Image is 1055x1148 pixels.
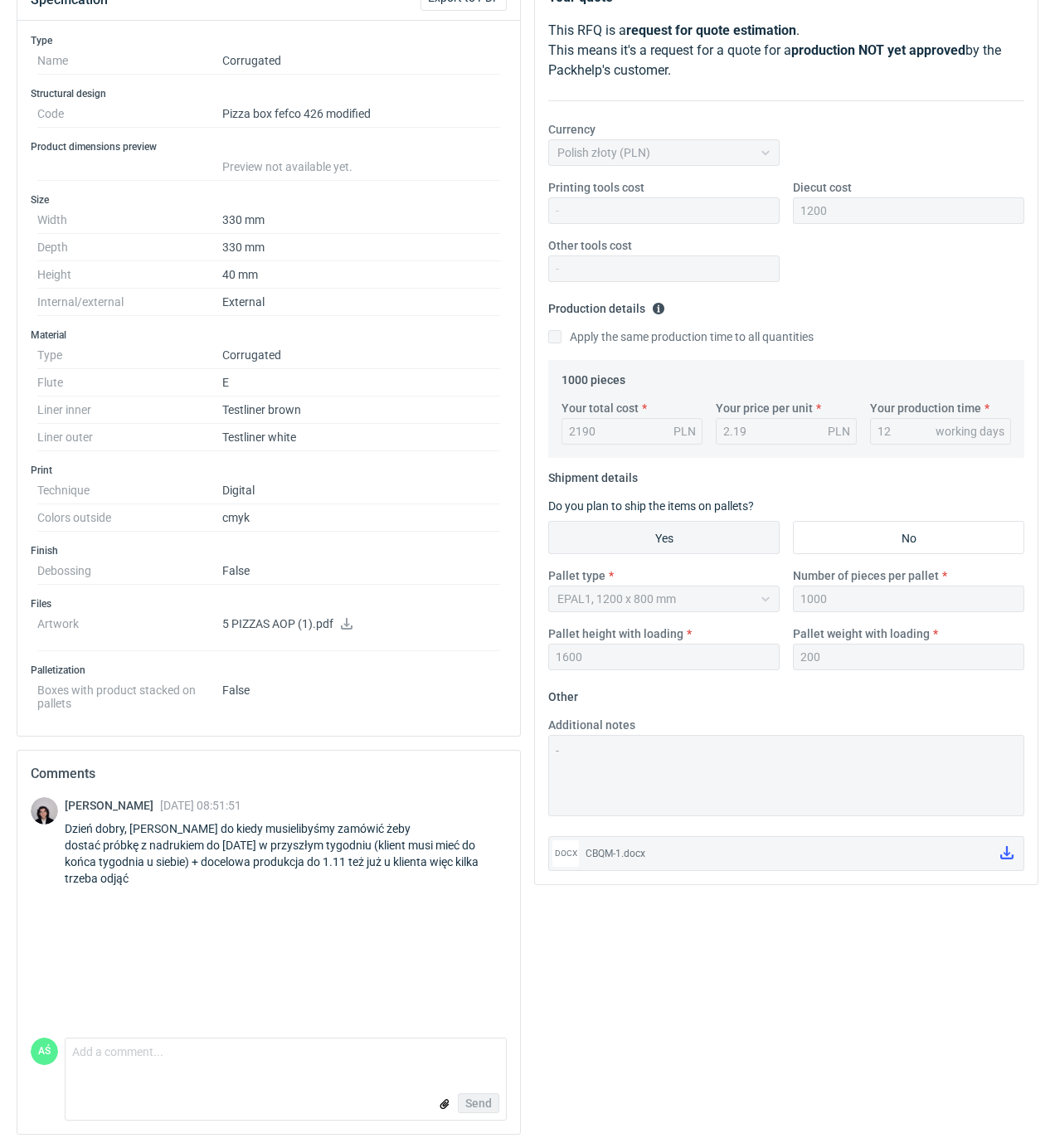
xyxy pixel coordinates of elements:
dd: Pizza box fefco 426 modified [222,100,500,128]
h3: Size [31,193,507,207]
div: docx [552,840,579,867]
dd: 40 mm [222,261,500,289]
label: Other tools cost [548,237,632,254]
img: Sebastian Markut [31,797,58,825]
p: 5 PIZZAS AOP (1).pdf [222,617,500,632]
h3: Palletization [31,664,507,677]
dd: Digital [222,477,500,504]
dd: E [222,369,500,396]
dt: Internal/external [37,289,222,316]
legend: Other [548,683,578,703]
h2: Comments [31,764,507,784]
dt: Liner outer [37,424,222,451]
label: Do you plan to ship the items on pallets? [548,499,754,513]
dt: Code [37,100,222,128]
label: Pallet weight with loading [793,625,930,642]
label: Apply the same production time to all quantities [548,328,814,345]
dt: Flute [37,369,222,396]
h3: Print [31,464,507,477]
dd: Testliner white [222,424,500,451]
dd: Testliner brown [222,396,500,424]
legend: 1000 pieces [562,367,625,387]
div: PLN [673,423,696,440]
label: Your total cost [562,400,639,416]
dt: Name [37,47,222,75]
span: [DATE] 08:51:51 [160,799,241,812]
label: Pallet type [548,567,605,584]
dt: Height [37,261,222,289]
span: Send [465,1097,492,1109]
div: Dzień dobry, [PERSON_NAME] do kiedy musielibyśmy zamówić żeby dostać próbkę z nadrukiem do [DATE]... [65,820,507,887]
h3: Product dimensions preview [31,140,507,153]
label: Printing tools cost [548,179,644,196]
dd: Corrugated [222,47,500,75]
h3: Finish [31,544,507,557]
label: Currency [548,121,596,138]
textarea: - [548,735,1024,816]
dt: Colors outside [37,504,222,532]
p: This RFQ is a . This means it's a request for a quote for a by the Packhelp's customer. [548,21,1024,80]
dt: Type [37,342,222,369]
h3: Material [31,328,507,342]
dd: 330 mm [222,234,500,261]
dd: 330 mm [222,207,500,234]
span: [PERSON_NAME] [65,799,160,812]
label: Your production time [870,400,981,416]
label: Diecut cost [793,179,852,196]
strong: request for quote estimation [626,22,796,38]
dd: False [222,677,500,710]
h3: Type [31,34,507,47]
span: Preview not available yet. [222,160,352,173]
dd: cmyk [222,504,500,532]
dt: Debossing [37,557,222,585]
dt: Technique [37,477,222,504]
strong: production NOT yet approved [791,42,965,58]
dt: Artwork [37,610,222,651]
dd: External [222,289,500,316]
dt: Boxes with product stacked on pallets [37,677,222,710]
dt: Liner inner [37,396,222,424]
dt: Depth [37,234,222,261]
button: Send [458,1093,499,1113]
dd: Corrugated [222,342,500,369]
figcaption: AŚ [31,1038,58,1065]
label: Pallet height with loading [548,625,683,642]
legend: Production details [548,295,665,315]
label: Your price per unit [716,400,813,416]
div: PLN [828,423,850,440]
dd: False [222,557,500,585]
div: CBQM-1.docx [586,845,987,862]
h3: Structural design [31,87,507,100]
div: Adrian Świerżewski [31,1038,58,1065]
legend: Shipment details [548,465,638,484]
dt: Width [37,207,222,234]
h3: Files [31,597,507,610]
label: Number of pieces per pallet [793,567,939,584]
label: Additional notes [548,717,635,733]
div: working days [936,423,1004,440]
